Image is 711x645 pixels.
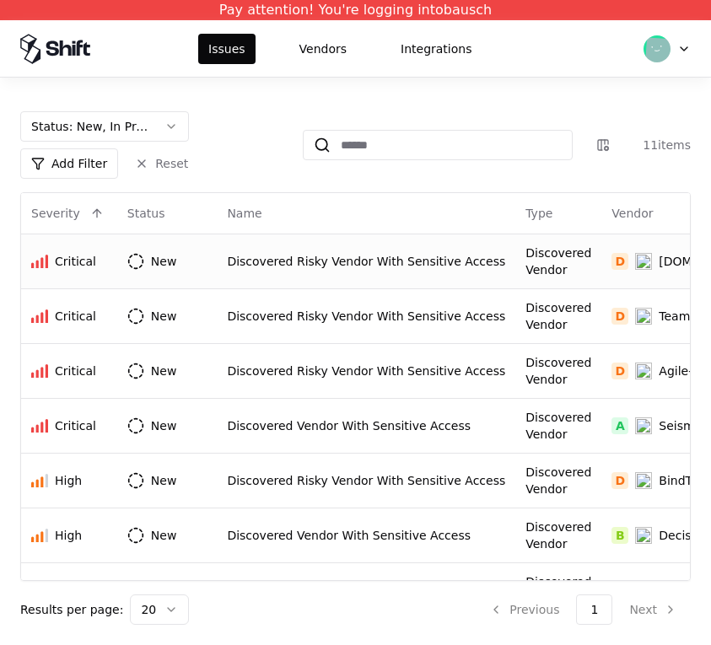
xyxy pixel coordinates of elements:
div: Discovered Risky Vendor With Sensitive Access [227,363,505,379]
img: Team Forms [635,308,652,325]
div: New [151,253,177,270]
div: Type [525,205,552,222]
img: Seismic [635,417,652,434]
button: Reset [125,148,198,179]
button: New [127,520,207,551]
img: Agile-IS GmbH [635,363,652,379]
div: Critical [55,253,96,270]
nav: pagination [476,594,691,625]
div: Discovered Vendor [525,573,591,607]
div: Status : New, In Progress [31,118,151,135]
button: New [127,356,207,386]
button: 1 [576,594,612,625]
div: Discovered Risky Vendor With Sensitive Access [227,253,505,270]
div: Discovered Vendor [525,245,591,278]
img: Draw.io [635,253,652,270]
div: Critical [55,308,96,325]
p: Results per page: [20,601,123,618]
div: Discovered Risky Vendor With Sensitive Access [227,308,505,325]
button: Issues [198,34,256,64]
div: B [611,527,628,544]
div: D [611,363,628,379]
div: New [151,472,177,489]
div: A [611,417,628,434]
div: Discovered Vendor [525,299,591,333]
div: Discovered Vendor With Sensitive Access [227,417,505,434]
img: Decisions [635,527,652,544]
div: Discovered Vendor [525,519,591,552]
div: New [151,417,177,434]
div: Discovered Vendor With Sensitive Access [227,527,505,544]
button: New [127,575,207,605]
div: Discovered Vendor [525,354,591,388]
button: Add Filter [20,148,118,179]
button: New [127,411,207,441]
div: Status [127,205,165,222]
div: Critical [55,363,96,379]
button: New [127,246,207,277]
div: 11 items [623,137,691,153]
div: Critical [55,417,96,434]
div: High [55,527,82,544]
div: D [611,253,628,270]
div: New [151,363,177,379]
div: D [611,472,628,489]
img: BindTuning [635,472,652,489]
div: Vendor [611,205,653,222]
div: Discovered Vendor [525,409,591,443]
button: Integrations [391,34,482,64]
div: Discovered Risky Vendor With Sensitive Access [227,472,505,489]
button: New [127,301,207,331]
button: Vendors [289,34,357,64]
div: New [151,308,177,325]
button: New [127,465,207,496]
div: D [611,308,628,325]
div: Name [227,205,261,222]
div: High [55,472,82,489]
div: Discovered Vendor [525,464,591,497]
div: Severity [31,205,80,222]
div: Seismic [659,417,704,434]
div: New [151,527,177,544]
